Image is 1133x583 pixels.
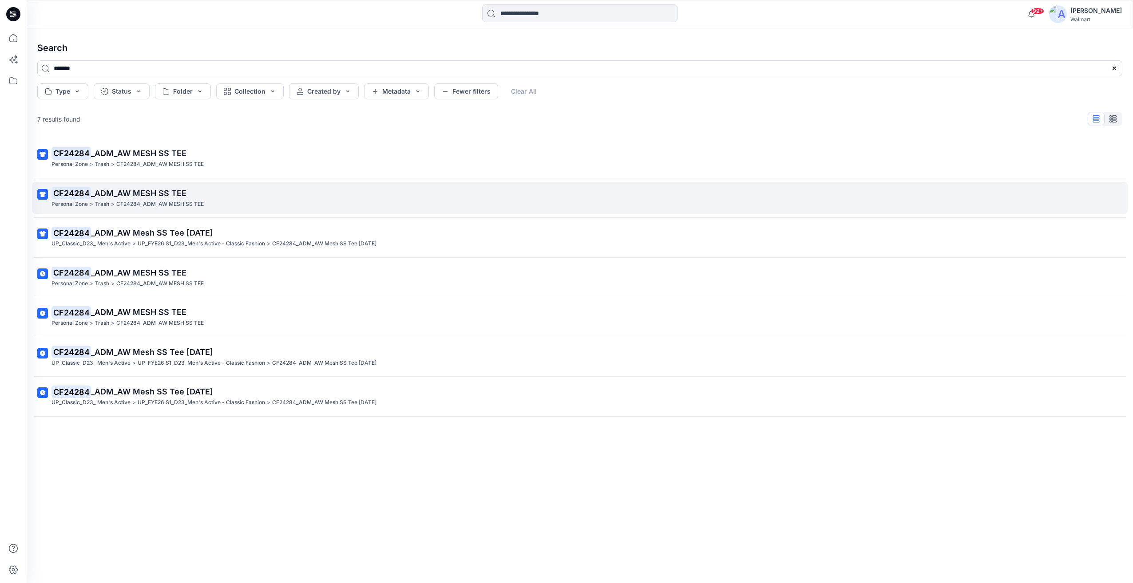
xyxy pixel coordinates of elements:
p: > [90,279,93,288]
div: Walmart [1070,16,1122,23]
p: CF24284_ADM_AW MESH SS TEE [116,160,204,169]
mark: CF24284 [51,306,91,319]
p: Personal Zone [51,319,88,328]
p: 7 results found [37,114,80,124]
p: CF24284_ADM_AW Mesh SS Tee 08APR24 [272,398,376,407]
mark: CF24284 [51,147,91,159]
h4: Search [30,35,1129,60]
p: > [111,200,115,209]
p: UP_Classic_D23_ Men's Active [51,398,131,407]
p: Personal Zone [51,160,88,169]
mark: CF24284 [51,266,91,279]
mark: CF24284 [51,386,91,398]
p: > [267,398,270,407]
p: > [132,239,136,248]
p: Personal Zone [51,200,88,209]
span: _ADM_AW MESH SS TEE [91,268,186,277]
button: Fewer filters [434,83,498,99]
span: _ADM_AW MESH SS TEE [91,149,186,158]
mark: CF24284 [51,187,91,199]
p: Trash [95,279,109,288]
p: > [111,160,115,169]
p: UP_Classic_D23_ Men's Active [51,239,131,248]
p: UP_Classic_D23_ Men's Active [51,358,131,368]
span: 99+ [1031,8,1044,15]
p: > [90,160,93,169]
mark: CF24284 [51,346,91,358]
p: > [267,239,270,248]
button: Collection [216,83,284,99]
button: Created by [289,83,359,99]
mark: CF24284 [51,227,91,239]
button: Folder [155,83,211,99]
p: > [111,319,115,328]
p: > [132,358,136,368]
a: CF24284_ADM_AW Mesh SS Tee [DATE]UP_Classic_D23_ Men's Active>UP_FYE26 S1_D23_Men's Active - Clas... [32,380,1128,413]
p: CF24284_ADM_AW Mesh SS Tee 08APR24 [272,239,376,248]
p: CF24284_ADM_AW MESH SS TEE [116,319,204,328]
span: _ADM_AW MESH SS TEE [91,307,186,317]
p: > [267,358,270,368]
span: _ADM_AW Mesh SS Tee [DATE] [91,387,213,396]
p: > [111,279,115,288]
a: CF24284_ADM_AW MESH SS TEEPersonal Zone>Trash>CF24284_ADM_AW MESH SS TEE [32,301,1128,333]
span: _ADM_AW Mesh SS Tee [DATE] [91,347,213,357]
div: [PERSON_NAME] [1070,5,1122,16]
p: Trash [95,319,109,328]
p: Trash [95,200,109,209]
a: CF24284_ADM_AW MESH SS TEEPersonal Zone>Trash>CF24284_ADM_AW MESH SS TEE [32,142,1128,174]
span: _ADM_AW Mesh SS Tee [DATE] [91,228,213,237]
p: UP_FYE26 S1_D23_Men's Active - Classic Fashion [138,358,265,368]
button: Type [37,83,88,99]
p: CF24284_ADM_AW Mesh SS Tee 08APR24 [272,358,376,368]
a: CF24284_ADM_AW MESH SS TEEPersonal Zone>Trash>CF24284_ADM_AW MESH SS TEE [32,261,1128,294]
span: _ADM_AW MESH SS TEE [91,189,186,198]
p: > [132,398,136,407]
p: UP_FYE26 S1_D23_Men's Active - Classic Fashion [138,239,265,248]
a: CF24284_ADM_AW MESH SS TEEPersonal Zone>Trash>CF24284_ADM_AW MESH SS TEE [32,182,1128,214]
a: CF24284_ADM_AW Mesh SS Tee [DATE]UP_Classic_D23_ Men's Active>UP_FYE26 S1_D23_Men's Active - Clas... [32,221,1128,254]
p: CF24284_ADM_AW MESH SS TEE [116,200,204,209]
p: > [90,319,93,328]
p: Trash [95,160,109,169]
a: CF24284_ADM_AW Mesh SS Tee [DATE]UP_Classic_D23_ Men's Active>UP_FYE26 S1_D23_Men's Active - Clas... [32,341,1128,373]
p: > [90,200,93,209]
button: Status [94,83,150,99]
p: CF24284_ADM_AW MESH SS TEE [116,279,204,288]
p: Personal Zone [51,279,88,288]
img: avatar [1049,5,1067,23]
button: Metadata [364,83,429,99]
p: UP_FYE26 S1_D23_Men's Active - Classic Fashion [138,398,265,407]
